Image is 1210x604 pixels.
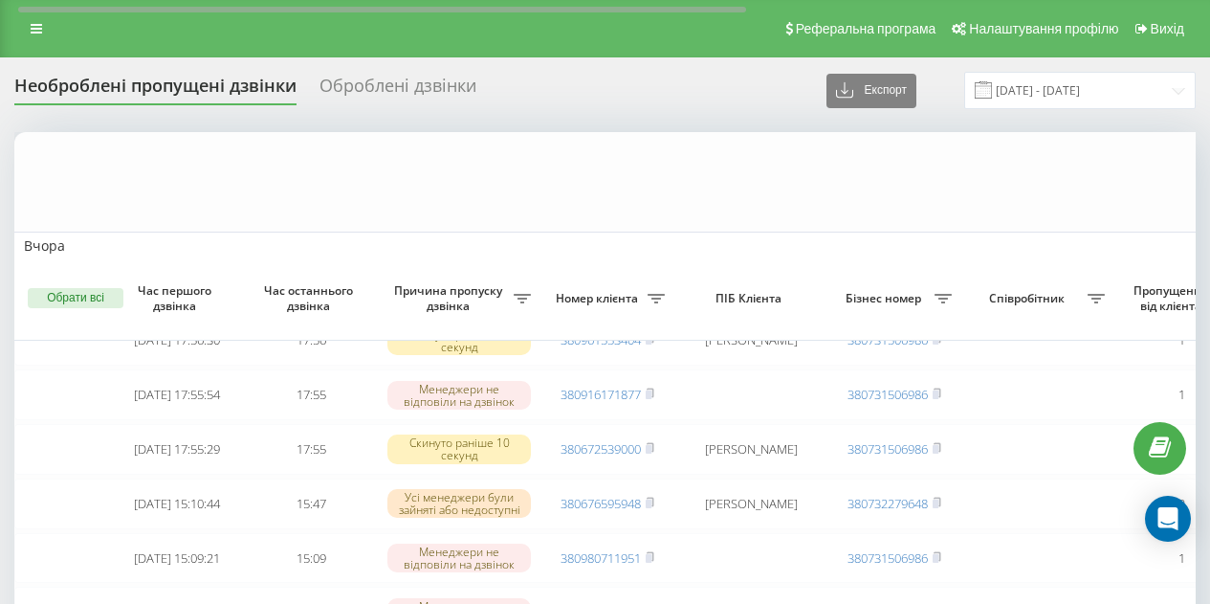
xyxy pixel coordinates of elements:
[28,288,123,309] button: Обрати всі
[796,21,936,36] span: Реферальна програма
[847,495,928,512] a: 380732279648
[387,283,514,313] span: Причина пропуску дзвінка
[550,291,648,306] span: Номер клієнта
[259,283,363,313] span: Час останнього дзвінка
[387,381,531,410] div: Менеджери не відповіли на дзвінок
[561,440,641,458] a: 380672539000
[110,424,244,475] td: [DATE] 17:55:29
[319,76,476,105] div: Оброблені дзвінки
[561,386,641,403] a: 380916171877
[969,21,1118,36] span: Налаштування профілю
[14,76,297,105] div: Необроблені пропущені дзвінки
[561,495,641,512] a: 380676595948
[971,291,1088,306] span: Співробітник
[244,369,378,420] td: 17:55
[387,544,531,572] div: Менеджери не відповіли на дзвінок
[387,489,531,518] div: Усі менеджери були зайняті або недоступні
[244,424,378,475] td: 17:55
[110,369,244,420] td: [DATE] 17:55:54
[110,479,244,529] td: [DATE] 15:10:44
[837,291,935,306] span: Бізнес номер
[1145,496,1191,542] div: Open Intercom Messenger
[244,533,378,584] td: 15:09
[244,479,378,529] td: 15:47
[674,479,827,529] td: [PERSON_NAME]
[387,435,531,463] div: Скинуто раніше 10 секунд
[847,549,928,567] a: 380731506986
[847,440,928,458] a: 380731506986
[561,549,641,567] a: 380980711951
[1151,21,1184,36] span: Вихід
[847,386,928,403] a: 380731506986
[125,283,229,313] span: Час першого дзвінка
[826,74,916,108] button: Експорт
[110,533,244,584] td: [DATE] 15:09:21
[691,291,811,306] span: ПІБ Клієнта
[674,424,827,475] td: [PERSON_NAME]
